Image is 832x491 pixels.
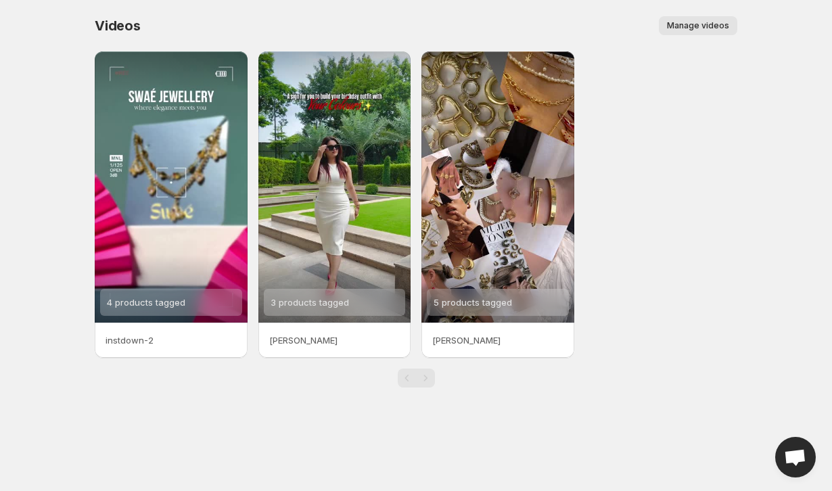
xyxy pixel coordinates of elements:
span: 5 products tagged [434,297,512,308]
div: Open chat [775,437,816,477]
p: [PERSON_NAME] [432,333,563,347]
span: 3 products tagged [271,297,349,308]
span: Manage videos [667,20,729,31]
p: instdown-2 [106,333,237,347]
nav: Pagination [398,369,435,388]
span: Videos [95,18,141,34]
p: [PERSON_NAME] [269,333,400,347]
button: Manage videos [659,16,737,35]
span: 4 products tagged [107,297,185,308]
